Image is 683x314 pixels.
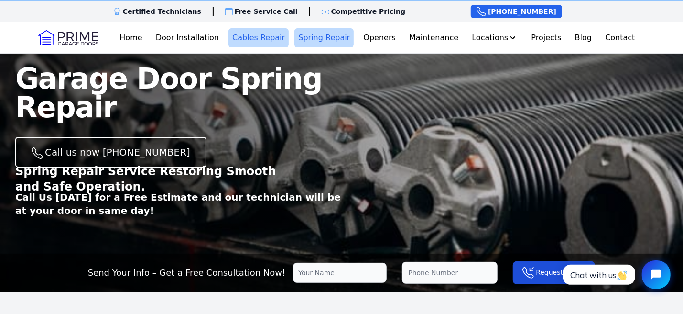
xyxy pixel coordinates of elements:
p: Free Service Call [235,7,298,16]
span: Garage Door Spring Repair [15,62,322,124]
input: Phone Number [402,262,498,284]
a: Maintenance [405,28,462,47]
button: Locations [468,28,521,47]
a: Blog [571,28,596,47]
a: Call us now [PHONE_NUMBER] [15,137,206,168]
p: Call Us [DATE] for a Free Estimate and our technician will be at your door in same day! [15,191,342,217]
img: Logo [38,30,98,45]
p: Certified Technicians [123,7,201,16]
a: Contact [601,28,639,47]
p: Send Your Info – Get a Free Consultation Now! [88,266,286,280]
a: Openers [360,28,400,47]
a: Spring Repair [294,28,354,47]
a: Cables Repair [228,28,289,47]
iframe: Tidio Chat [553,252,679,297]
a: Projects [528,28,565,47]
a: [PHONE_NUMBER] [471,5,562,18]
p: Competitive Pricing [331,7,406,16]
input: Your Name [293,263,387,283]
a: Home [116,28,146,47]
a: Door Installation [152,28,223,47]
p: Spring Repair Service Restoring Smooth and Safe Operation. [15,164,291,194]
button: Request Quote [513,261,595,284]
